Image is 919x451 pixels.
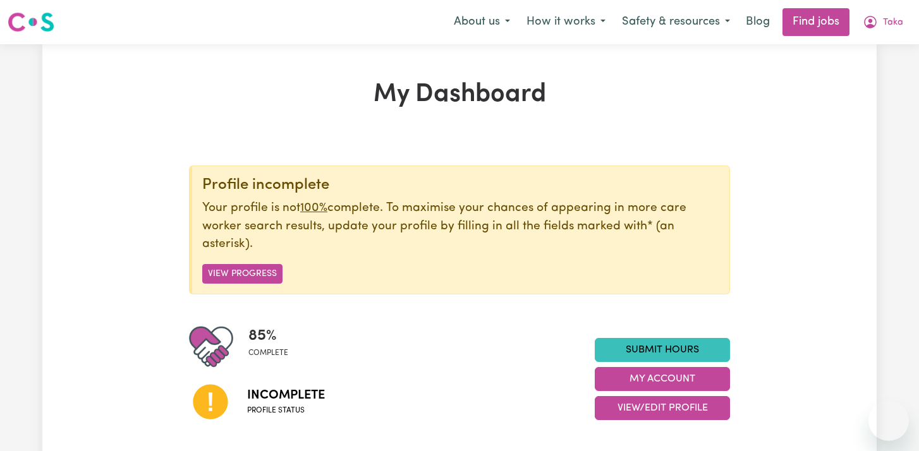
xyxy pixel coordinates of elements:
u: 100% [300,202,327,214]
button: My Account [595,367,730,391]
a: Careseekers logo [8,8,54,37]
div: Profile incomplete [202,176,719,195]
a: Find jobs [782,8,849,36]
button: My Account [855,9,911,35]
a: Blog [738,8,777,36]
button: How it works [518,9,614,35]
h1: My Dashboard [189,80,730,110]
button: About us [446,9,518,35]
span: Profile status [247,405,325,416]
span: Incomplete [247,386,325,405]
div: Profile completeness: 85% [248,325,298,369]
button: View Progress [202,264,283,284]
span: complete [248,347,288,359]
img: Careseekers logo [8,11,54,33]
span: 85 % [248,325,288,347]
iframe: Button to launch messaging window, conversation in progress [868,400,909,441]
span: Taka [883,16,903,30]
button: View/Edit Profile [595,396,730,420]
a: Submit Hours [595,338,730,362]
p: Your profile is not complete. To maximise your chances of appearing in more care worker search re... [202,200,719,254]
button: Safety & resources [614,9,738,35]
